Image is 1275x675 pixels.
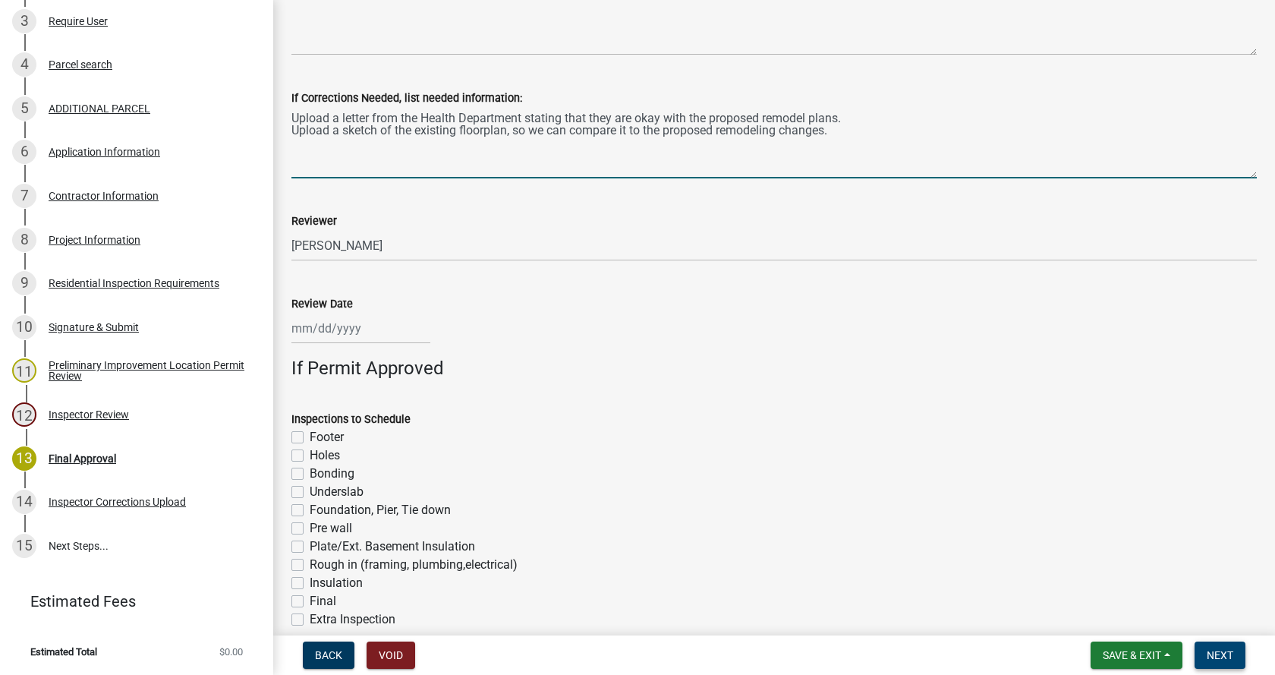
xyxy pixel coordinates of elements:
[310,446,340,465] label: Holes
[49,235,140,245] div: Project Information
[49,278,219,289] div: Residential Inspection Requirements
[49,59,112,70] div: Parcel search
[12,402,36,427] div: 12
[49,16,108,27] div: Require User
[49,103,150,114] div: ADDITIONAL PARCEL
[310,538,475,556] label: Plate/Ext. Basement Insulation
[49,322,139,333] div: Signature & Submit
[12,228,36,252] div: 8
[49,497,186,507] div: Inspector Corrections Upload
[291,216,337,227] label: Reviewer
[303,642,354,669] button: Back
[12,271,36,295] div: 9
[310,483,364,501] label: Underslab
[291,358,1257,380] h4: If Permit Approved
[12,490,36,514] div: 14
[12,184,36,208] div: 7
[310,556,518,574] label: Rough in (framing, plumbing,electrical)
[12,586,249,617] a: Estimated Fees
[310,465,354,483] label: Bonding
[310,428,344,446] label: Footer
[12,446,36,471] div: 13
[49,360,249,381] div: Preliminary Improvement Location Permit Review
[310,574,363,592] label: Insulation
[367,642,415,669] button: Void
[12,534,36,558] div: 15
[315,649,342,661] span: Back
[49,191,159,201] div: Contractor Information
[49,453,116,464] div: Final Approval
[49,409,129,420] div: Inspector Review
[1195,642,1245,669] button: Next
[12,140,36,164] div: 6
[12,315,36,339] div: 10
[1091,642,1182,669] button: Save & Exit
[49,147,160,157] div: Application Information
[12,9,36,33] div: 3
[291,313,430,344] input: mm/dd/yyyy
[12,52,36,77] div: 4
[30,647,97,657] span: Estimated Total
[219,647,243,657] span: $0.00
[310,501,451,519] label: Foundation, Pier, Tie down
[310,519,352,538] label: Pre wall
[291,93,522,104] label: If Corrections Needed, list needed information:
[12,358,36,383] div: 11
[291,415,411,425] label: Inspections to Schedule
[1207,649,1233,661] span: Next
[310,610,395,629] label: Extra Inspection
[12,96,36,121] div: 5
[310,592,336,610] label: Final
[1103,649,1161,661] span: Save & Exit
[291,299,353,310] label: Review Date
